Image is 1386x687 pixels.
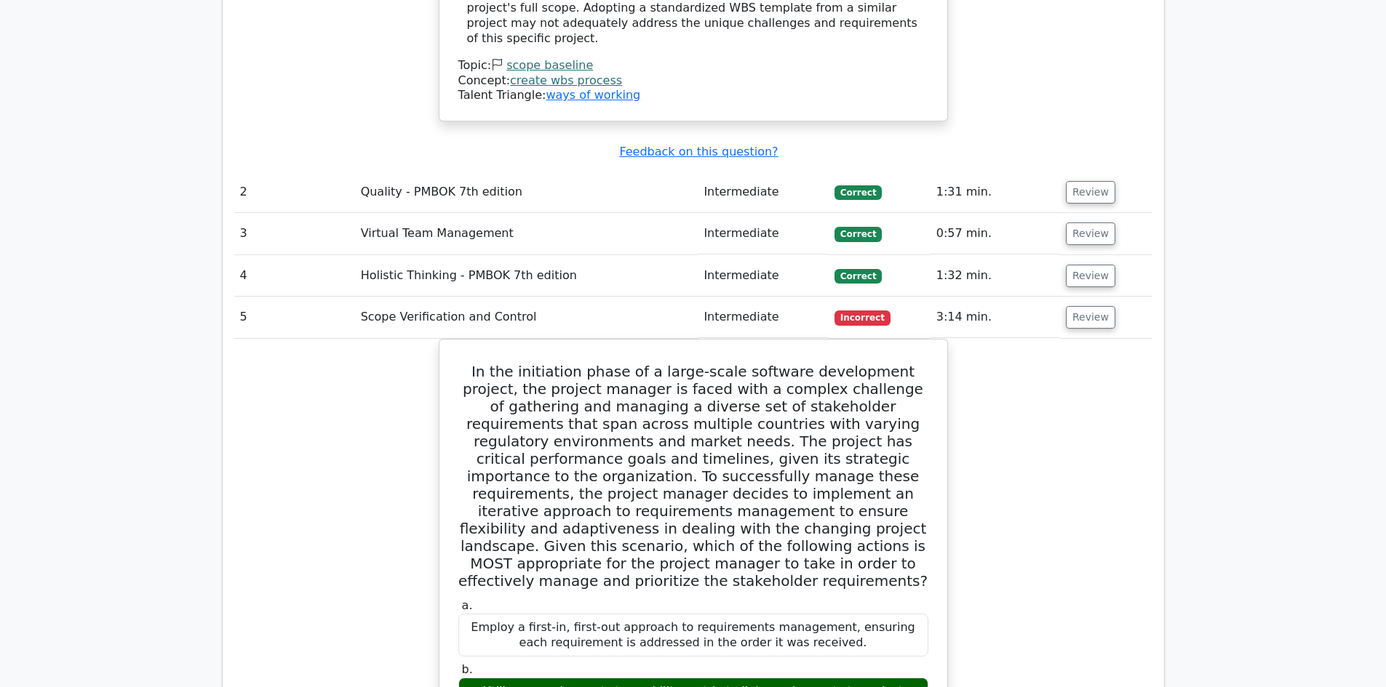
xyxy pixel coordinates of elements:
[835,227,882,241] span: Correct
[835,310,891,325] span: Incorrect
[1066,181,1115,204] button: Review
[931,172,1060,213] td: 1:31 min.
[506,58,593,72] a: scope baseline
[355,213,698,254] td: Virtual Team Management
[698,172,829,213] td: Intermediate
[234,255,355,297] td: 4
[698,297,829,338] td: Intermediate
[458,58,928,73] div: Topic:
[234,213,355,254] td: 3
[457,363,930,590] h5: In the initiation phase of a large-scale software development project, the project manager is fac...
[931,213,1060,254] td: 0:57 min.
[355,172,698,213] td: Quality - PMBOK 7th edition
[619,145,778,158] a: Feedback on this question?
[234,172,355,213] td: 2
[355,297,698,338] td: Scope Verification and Control
[1066,265,1115,287] button: Review
[355,255,698,297] td: Holistic Thinking - PMBOK 7th edition
[835,185,882,200] span: Correct
[698,213,829,254] td: Intermediate
[1066,306,1115,329] button: Review
[931,255,1060,297] td: 1:32 min.
[458,58,928,103] div: Talent Triangle:
[835,269,882,284] span: Correct
[698,255,829,297] td: Intermediate
[510,73,622,87] a: create wbs process
[458,614,928,657] div: Employ a first-in, first-out approach to requirements management, ensuring each requirement is ad...
[1066,222,1115,245] button: Review
[462,662,473,676] span: b.
[462,598,473,612] span: a.
[931,297,1060,338] td: 3:14 min.
[546,88,640,102] a: ways of working
[234,297,355,338] td: 5
[458,73,928,89] div: Concept:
